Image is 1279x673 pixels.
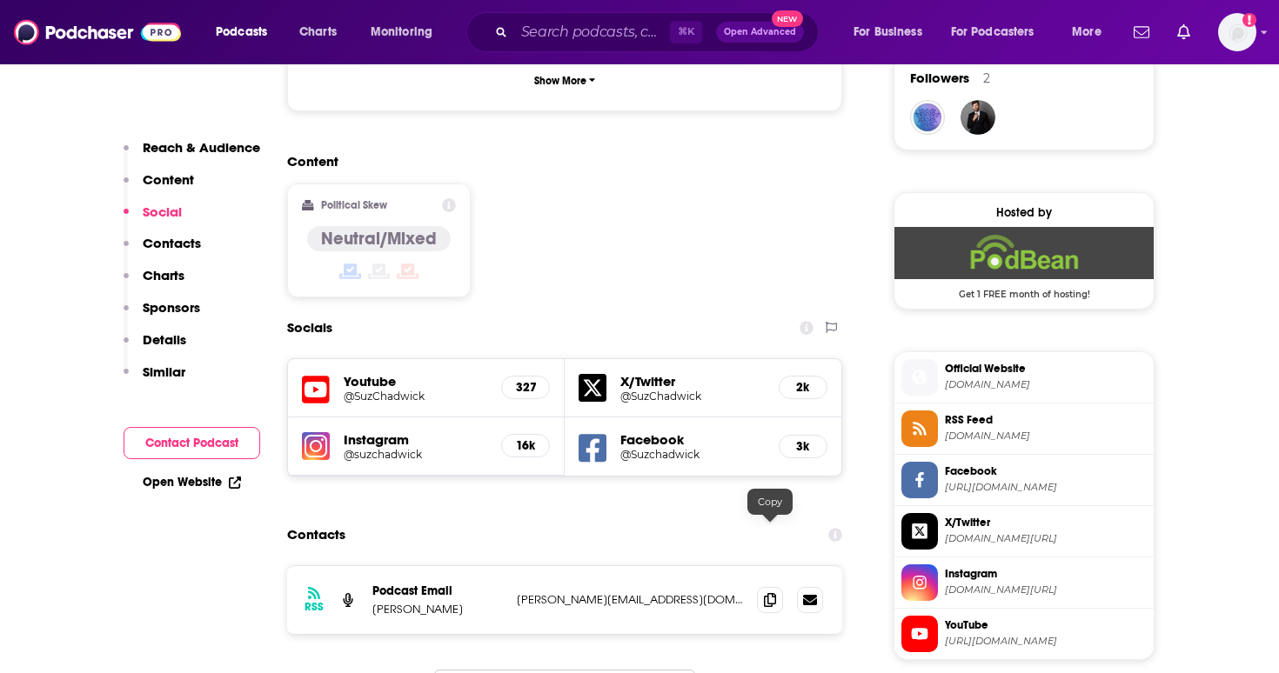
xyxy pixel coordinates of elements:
[841,18,944,46] button: open menu
[204,18,290,46] button: open menu
[344,373,487,390] h5: Youtube
[1218,13,1256,51] button: Show profile menu
[124,139,260,171] button: Reach & Audience
[901,564,1147,601] a: Instagram[DOMAIN_NAME][URL]
[299,20,337,44] span: Charts
[910,70,969,86] span: Followers
[945,566,1147,582] span: Instagram
[945,361,1147,376] span: Official Website
[670,21,702,43] span: ⌘ K
[854,20,922,44] span: For Business
[945,583,1147,596] span: instagram.com/suzchadwick
[143,267,184,283] p: Charts
[143,299,200,316] p: Sponsors
[143,331,186,348] p: Details
[124,363,185,396] button: Similar
[894,279,1154,300] span: Get 1 FREE month of hosting!
[516,438,535,453] h5: 16k
[287,311,332,344] h2: Socials
[772,10,803,27] span: New
[371,20,432,44] span: Monitoring
[344,390,487,403] a: @SuzChadwick
[1127,17,1156,47] a: Show notifications dropdown
[143,363,185,380] p: Similar
[716,22,804,43] button: Open AdvancedNew
[1218,13,1256,51] span: Logged in as redsetterpr
[620,373,765,390] h5: X/Twitter
[620,390,765,403] a: @SuzChadwick
[358,18,455,46] button: open menu
[945,635,1147,648] span: https://www.youtube.com/@SuzChadwick
[321,199,387,211] h2: Political Skew
[724,28,796,37] span: Open Advanced
[216,20,267,44] span: Podcasts
[143,475,241,490] a: Open Website
[945,463,1147,479] span: Facebook
[910,100,945,135] img: muMEcations
[517,592,743,607] p: [PERSON_NAME][EMAIL_ADDRESS][DOMAIN_NAME]
[344,448,487,461] a: @suzchadwick
[143,171,194,188] p: Content
[143,203,182,220] p: Social
[1072,20,1102,44] span: More
[372,583,503,598] p: Podcast Email
[14,16,181,49] img: Podchaser - Follow, Share and Rate Podcasts
[483,12,835,52] div: Search podcasts, credits, & more...
[794,380,813,395] h5: 2k
[901,616,1147,652] a: YouTube[URL][DOMAIN_NAME]
[305,600,324,614] h3: RSS
[143,235,201,251] p: Contacts
[945,412,1147,428] span: RSS Feed
[1218,13,1256,51] img: User Profile
[1242,13,1256,27] svg: Add a profile image
[124,427,260,459] button: Contact Podcast
[901,513,1147,550] a: X/Twitter[DOMAIN_NAME][URL]
[288,18,347,46] a: Charts
[1170,17,1197,47] a: Show notifications dropdown
[534,75,586,87] p: Show More
[901,359,1147,396] a: Official Website[DOMAIN_NAME]
[945,378,1147,391] span: brandbuilderslab.podbean.com
[901,462,1147,498] a: Facebook[URL][DOMAIN_NAME]
[287,518,345,551] h2: Contacts
[344,431,487,448] h5: Instagram
[945,430,1147,443] span: feed.podbean.com
[124,299,200,331] button: Sponsors
[1060,18,1123,46] button: open menu
[794,439,813,454] h5: 3k
[514,18,670,46] input: Search podcasts, credits, & more...
[302,432,330,460] img: iconImage
[894,227,1154,298] a: Podbean Deal: Get 1 FREE month of hosting!
[287,153,828,170] h2: Content
[143,139,260,156] p: Reach & Audience
[940,18,1060,46] button: open menu
[901,410,1147,447] a: RSS Feed[DOMAIN_NAME]
[124,235,201,267] button: Contacts
[983,70,990,86] div: 2
[894,227,1154,279] img: Podbean Deal: Get 1 FREE month of hosting!
[945,515,1147,530] span: X/Twitter
[124,203,182,236] button: Social
[951,20,1035,44] span: For Podcasters
[620,448,765,461] a: @Suzchadwick
[516,380,535,395] h5: 327
[945,532,1147,545] span: twitter.com/SuzChadwick
[747,489,793,515] div: Copy
[620,431,765,448] h5: Facebook
[945,481,1147,494] span: https://www.facebook.com/Suzchadwick
[321,228,437,250] h4: Neutral/Mixed
[372,602,503,616] p: [PERSON_NAME]
[124,331,186,363] button: Details
[302,64,827,97] button: Show More
[124,267,184,299] button: Charts
[124,171,194,203] button: Content
[945,617,1147,633] span: YouTube
[894,205,1154,220] div: Hosted by
[961,100,995,135] img: JohirMia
